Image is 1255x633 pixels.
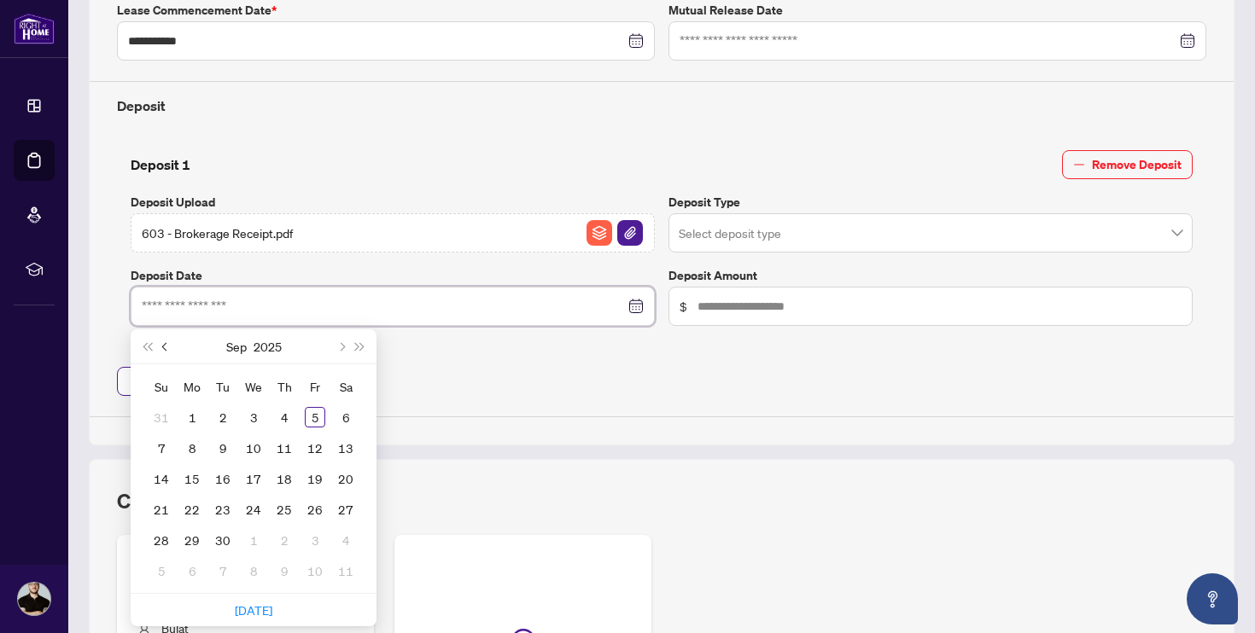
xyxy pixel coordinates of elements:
[300,525,330,555] td: 2025-10-03
[213,407,233,427] div: 2
[1187,573,1238,624] button: Open asap
[151,468,172,489] div: 14
[305,560,325,581] div: 10
[207,494,238,525] td: 2025-09-23
[117,1,655,20] label: Lease Commencement Date
[131,266,655,285] label: Deposit Date
[177,555,207,586] td: 2025-10-06
[274,438,295,458] div: 11
[146,433,177,463] td: 2025-09-07
[617,220,643,246] img: File Attachement
[207,555,238,586] td: 2025-10-07
[182,530,202,550] div: 29
[243,468,264,489] div: 17
[269,494,300,525] td: 2025-09-25
[300,402,330,433] td: 2025-09-05
[336,560,356,581] div: 11
[331,329,350,363] button: Next month (PageDown)
[274,468,295,489] div: 18
[305,438,325,458] div: 12
[243,499,264,520] div: 24
[305,407,325,427] div: 5
[351,329,370,363] button: Next year (Control + right)
[330,402,361,433] td: 2025-09-06
[177,463,207,494] td: 2025-09-15
[238,555,269,586] td: 2025-10-08
[151,407,172,427] div: 31
[151,560,172,581] div: 5
[269,371,300,402] th: Th
[182,560,202,581] div: 6
[330,463,361,494] td: 2025-09-20
[146,463,177,494] td: 2025-09-14
[336,438,356,458] div: 13
[182,468,202,489] div: 15
[177,402,207,433] td: 2025-09-01
[207,525,238,555] td: 2025-09-30
[151,499,172,520] div: 21
[182,407,202,427] div: 1
[330,494,361,525] td: 2025-09-27
[182,438,202,458] div: 8
[117,367,231,396] button: Add Deposit
[207,463,238,494] td: 2025-09-16
[18,583,50,615] img: Profile Icon
[243,560,264,581] div: 8
[238,494,269,525] td: 2025-09-24
[117,96,1206,116] h4: Deposit
[1073,159,1085,171] span: minus
[146,494,177,525] td: 2025-09-21
[269,525,300,555] td: 2025-10-02
[156,329,175,363] button: Previous month (PageUp)
[142,224,293,242] span: 603 - Brokerage Receipt.pdf
[269,402,300,433] td: 2025-09-04
[330,555,361,586] td: 2025-10-11
[243,530,264,550] div: 1
[300,433,330,463] td: 2025-09-12
[243,407,264,427] div: 3
[269,463,300,494] td: 2025-09-18
[213,468,233,489] div: 16
[177,433,207,463] td: 2025-09-08
[177,494,207,525] td: 2025-09-22
[336,530,356,550] div: 4
[151,530,172,550] div: 28
[146,525,177,555] td: 2025-09-28
[235,602,272,618] a: [DATE]
[300,494,330,525] td: 2025-09-26
[146,402,177,433] td: 2025-08-31
[274,530,295,550] div: 2
[587,220,612,246] img: File Archive
[131,154,190,175] h4: Deposit 1
[300,371,330,402] th: Fr
[668,193,1193,212] label: Deposit Type
[182,499,202,520] div: 22
[274,499,295,520] div: 25
[254,329,282,363] button: Choose a year
[131,213,655,253] span: 603 - Brokerage Receipt.pdfFile ArchiveFile Attachement
[336,499,356,520] div: 27
[117,487,239,514] h2: Client Details
[668,266,1193,285] label: Deposit Amount
[151,438,172,458] div: 7
[586,219,613,247] button: File Archive
[668,1,1206,20] label: Mutual Release Date
[14,13,55,44] img: logo
[238,463,269,494] td: 2025-09-17
[274,560,295,581] div: 9
[146,371,177,402] th: Su
[131,193,655,212] label: Deposit Upload
[336,407,356,427] div: 6
[238,433,269,463] td: 2025-09-10
[137,329,156,363] button: Last year (Control + left)
[213,438,233,458] div: 9
[680,297,687,316] span: $
[238,525,269,555] td: 2025-10-01
[330,525,361,555] td: 2025-10-04
[213,499,233,520] div: 23
[207,371,238,402] th: Tu
[1062,150,1193,179] button: Remove Deposit
[213,530,233,550] div: 30
[177,371,207,402] th: Mo
[305,468,325,489] div: 19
